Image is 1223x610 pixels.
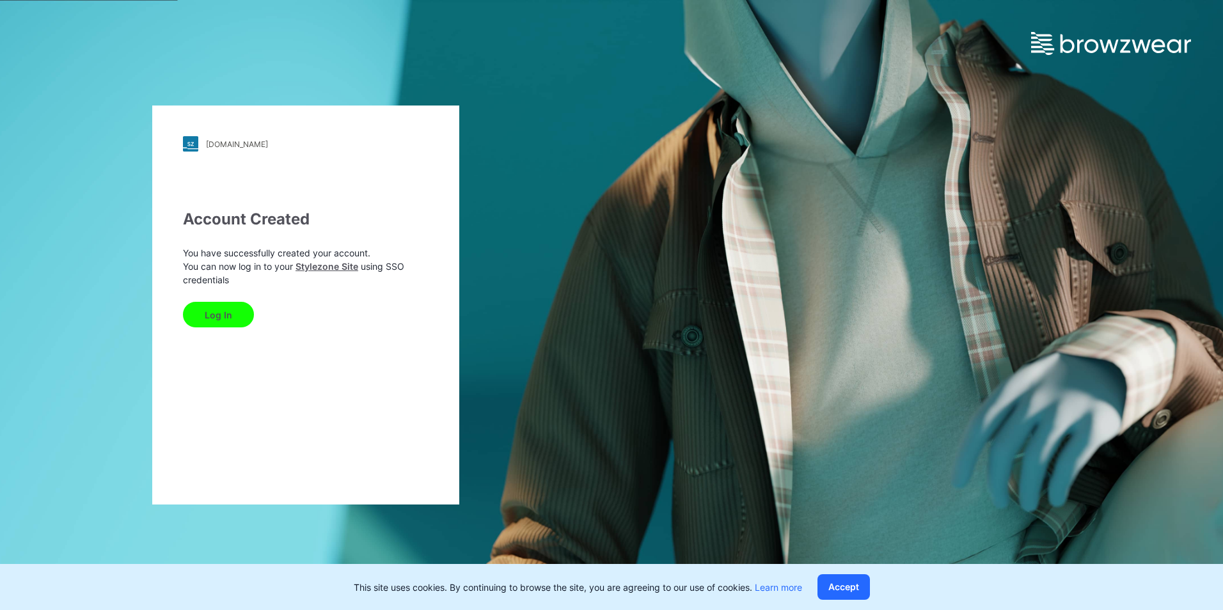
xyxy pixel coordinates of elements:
button: Log In [183,302,254,327]
p: You can now log in to your using SSO credentials [183,260,429,286]
img: browzwear-logo.e42bd6dac1945053ebaf764b6aa21510.svg [1031,32,1191,55]
img: stylezone-logo.562084cfcfab977791bfbf7441f1a819.svg [183,136,198,152]
p: You have successfully created your account. [183,246,429,260]
div: Account Created [183,208,429,231]
a: Learn more [755,582,802,593]
a: Stylezone Site [296,261,358,272]
div: [DOMAIN_NAME] [206,139,268,149]
a: [DOMAIN_NAME] [183,136,429,152]
p: This site uses cookies. By continuing to browse the site, you are agreeing to our use of cookies. [354,581,802,594]
button: Accept [817,574,870,600]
